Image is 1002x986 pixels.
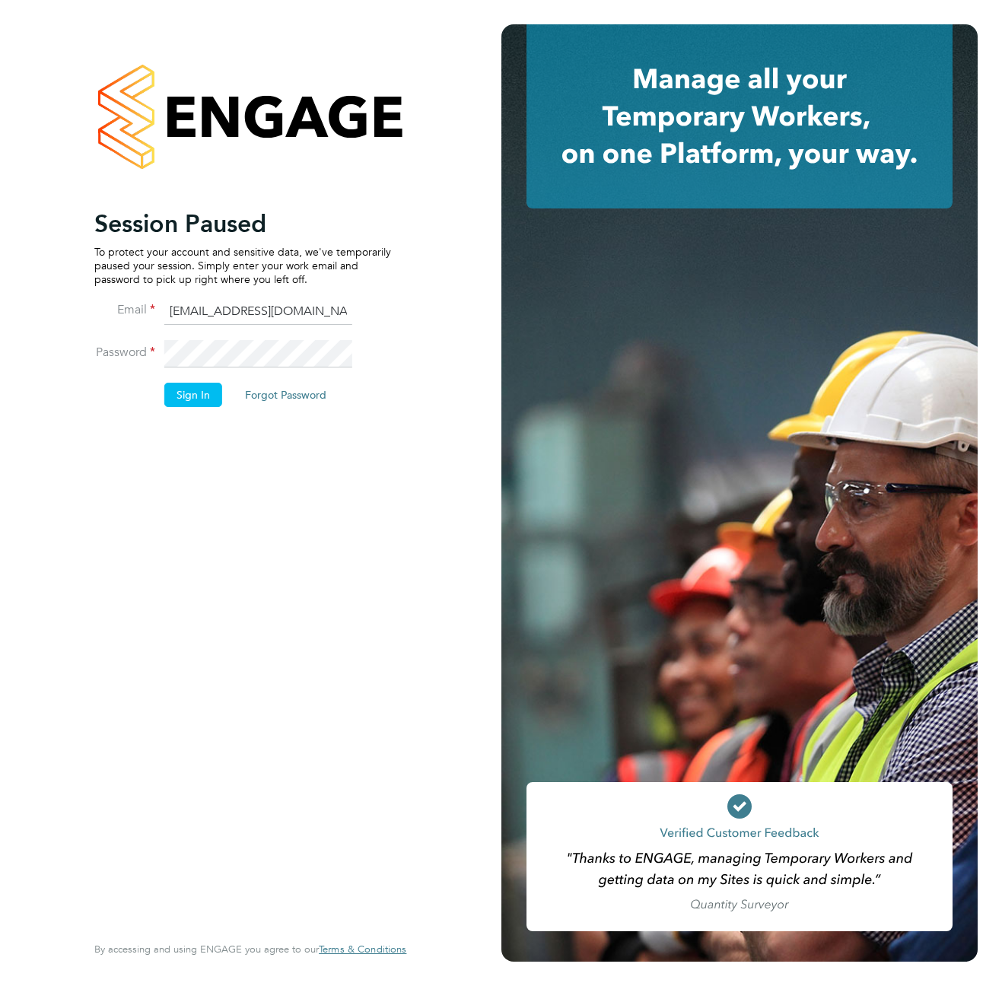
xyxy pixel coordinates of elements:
[94,245,391,287] p: To protect your account and sensitive data, we've temporarily paused your session. Simply enter y...
[94,943,406,956] span: By accessing and using ENGAGE you agree to our
[94,208,391,239] h2: Session Paused
[164,298,352,326] input: Enter your work email...
[94,345,155,361] label: Password
[319,943,406,956] a: Terms & Conditions
[233,383,339,407] button: Forgot Password
[164,383,222,407] button: Sign In
[319,943,406,956] span: Terms & Conditions
[94,302,155,318] label: Email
